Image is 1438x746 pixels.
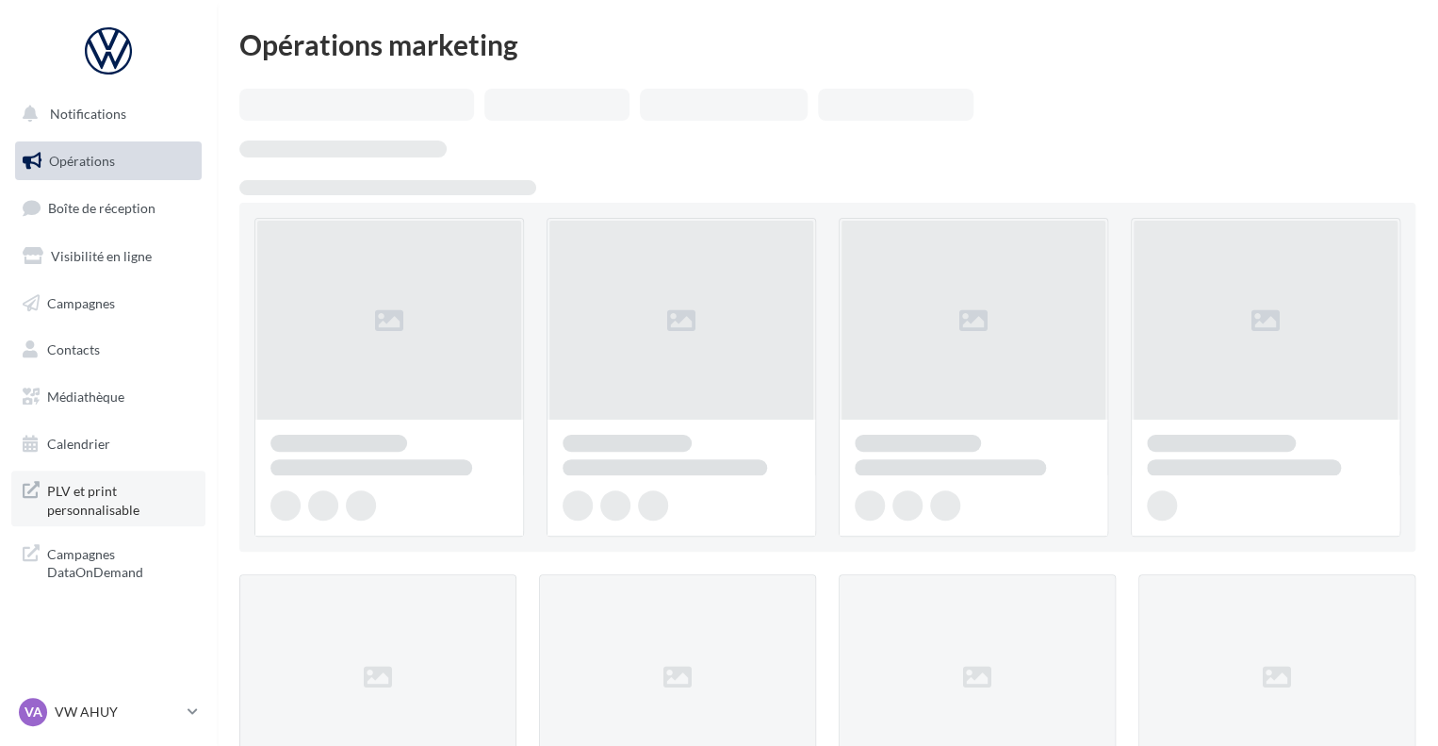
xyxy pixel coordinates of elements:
[47,341,100,357] span: Contacts
[47,294,115,310] span: Campagnes
[51,248,152,264] span: Visibilité en ligne
[50,106,126,122] span: Notifications
[11,330,205,370] a: Contacts
[11,237,205,276] a: Visibilité en ligne
[11,188,205,228] a: Boîte de réception
[15,694,202,730] a: VA VW AHUY
[11,141,205,181] a: Opérations
[47,436,110,452] span: Calendrier
[239,30,1415,58] div: Opérations marketing
[47,389,124,405] span: Médiathèque
[11,94,198,134] button: Notifications
[55,703,180,721] p: VW AHUY
[11,377,205,417] a: Médiathèque
[47,478,194,519] span: PLV et print personnalisable
[25,703,42,721] span: VA
[11,534,205,589] a: Campagnes DataOnDemand
[47,541,194,582] span: Campagnes DataOnDemand
[49,153,115,169] span: Opérations
[11,471,205,526] a: PLV et print personnalisable
[48,200,155,216] span: Boîte de réception
[11,284,205,323] a: Campagnes
[11,424,205,464] a: Calendrier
